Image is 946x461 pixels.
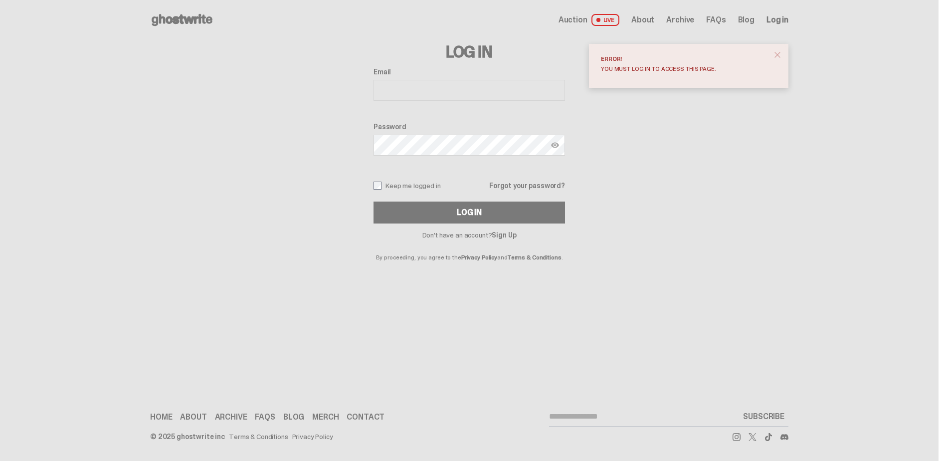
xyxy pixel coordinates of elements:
a: Home [150,413,172,421]
img: Show password [551,141,559,149]
p: Don't have an account? [374,231,565,238]
label: Password [374,123,565,131]
a: Sign Up [492,230,516,239]
a: Terms & Conditions [229,433,288,440]
a: Archive [215,413,247,421]
a: Blog [283,413,304,421]
div: Log In [457,209,482,217]
div: © 2025 ghostwrite inc [150,433,225,440]
h3: Log In [374,44,565,60]
a: About [631,16,654,24]
a: Forgot your password? [489,182,565,189]
a: FAQs [255,413,275,421]
button: Log In [374,202,565,224]
a: About [180,413,206,421]
a: Privacy Policy [461,253,497,261]
a: Contact [347,413,384,421]
button: close [768,46,786,64]
a: Log in [766,16,788,24]
button: SUBSCRIBE [739,407,788,427]
label: Email [374,68,565,76]
span: LIVE [591,14,620,26]
a: Merch [312,413,339,421]
label: Keep me logged in [374,182,441,190]
a: Privacy Policy [292,433,333,440]
a: FAQs [706,16,726,24]
a: Archive [666,16,694,24]
div: Error! [601,56,768,62]
a: Auction LIVE [559,14,619,26]
p: By proceeding, you agree to the and . [374,238,565,260]
a: Terms & Conditions [508,253,562,261]
input: Keep me logged in [374,182,381,190]
a: Blog [738,16,755,24]
div: You must log in to access this page. [601,66,768,72]
span: Auction [559,16,587,24]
